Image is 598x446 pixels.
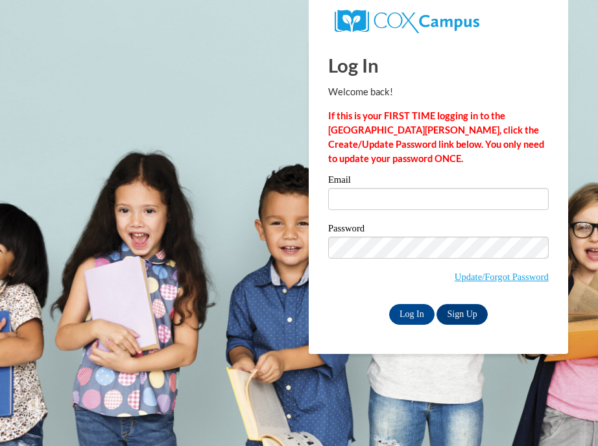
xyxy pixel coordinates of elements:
[328,52,549,78] h1: Log In
[389,304,435,325] input: Log In
[328,110,544,164] strong: If this is your FIRST TIME logging in to the [GEOGRAPHIC_DATA][PERSON_NAME], click the Create/Upd...
[437,304,487,325] a: Sign Up
[335,15,479,26] a: COX Campus
[328,175,549,188] label: Email
[335,10,479,33] img: COX Campus
[328,85,549,99] p: Welcome back!
[455,272,549,282] a: Update/Forgot Password
[328,224,549,237] label: Password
